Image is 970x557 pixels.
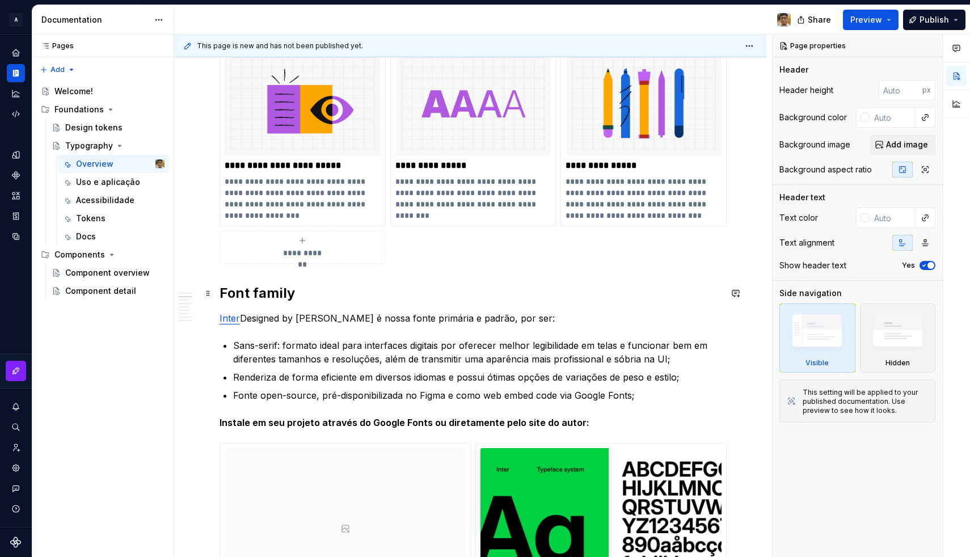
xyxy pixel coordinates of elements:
div: Component detail [65,285,136,297]
h2: Font family [220,284,721,302]
p: Renderiza de forma eficiente em diversos idiomas e possui ótimas opções de variações de peso e es... [233,370,721,384]
a: Typography [47,137,169,155]
input: Auto [870,107,916,128]
div: Typography [65,140,113,151]
a: Design tokens [7,146,25,164]
div: This setting will be applied to your published documentation. Use preview to see how it looks. [803,388,928,415]
a: Home [7,44,25,62]
div: Documentation [41,14,149,26]
svg: Supernova Logo [10,537,22,548]
div: Show header text [779,260,846,271]
button: Add image [870,134,935,155]
div: Background color [779,112,847,123]
a: Assets [7,187,25,205]
a: OverviewAndy [58,155,169,173]
img: Andy [155,159,165,168]
button: Preview [843,10,899,30]
a: Component detail [47,282,169,300]
a: Docs [58,227,169,246]
button: Share [791,10,838,30]
div: Page tree [36,82,169,300]
a: Code automation [7,105,25,123]
img: Andy [777,13,791,27]
button: Search ⌘K [7,418,25,436]
label: Yes [902,261,915,270]
a: Settings [7,459,25,477]
span: Share [808,14,831,26]
div: Design tokens [65,122,123,133]
div: Welcome! [54,86,93,97]
div: Pages [36,41,74,50]
div: Background image [779,139,850,150]
div: Header text [779,192,825,203]
span: Publish [920,14,949,26]
a: Storybook stories [7,207,25,225]
a: Component overview [47,264,169,282]
div: Text color [779,212,818,223]
img: bd4422cd-2787-4399-8846-8f0bb2d1839b.png [395,52,551,155]
img: abbbc7ba-364c-4c51-8b89-9c6b5dd369cc.png [225,52,381,155]
span: Add image [886,139,928,150]
div: Overview [76,158,113,170]
a: Components [7,166,25,184]
div: Tokens [76,213,106,224]
p: Fonte open-source, pré-disponibilizada no Figma e como web embed code via Google Fonts; [233,389,721,402]
div: Visible [805,358,829,368]
div: Components [54,249,105,260]
div: Docs [76,231,96,242]
div: Component overview [65,267,150,278]
a: Inter [220,313,240,324]
div: Header [779,64,808,75]
div: Side navigation [779,288,842,299]
p: px [922,86,931,95]
strong: Instale em seu projeto através do Google Fonts ou diretamente pelo site do autor: [220,417,589,428]
div: Hidden [860,303,936,373]
p: Sans-serif: formato ideal para interfaces digitais por oferecer melhor legibilidade em telas e fu... [233,339,721,366]
input: Auto [870,208,916,228]
div: Acessibilidade [76,195,134,206]
a: Tokens [58,209,169,227]
input: Auto [879,80,922,100]
a: Acessibilidade [58,191,169,209]
button: Contact support [7,479,25,497]
a: Analytics [7,85,25,103]
button: Publish [903,10,965,30]
span: Preview [850,14,882,26]
div: Background aspect ratio [779,164,872,175]
div: Text alignment [779,237,834,248]
a: Invite team [7,438,25,457]
span: Add [50,65,65,74]
span: This page is new and has not been published yet. [197,41,363,50]
div: A [9,13,23,27]
a: Uso e aplicação [58,173,169,191]
button: A [2,7,29,32]
div: Components [36,246,169,264]
div: Header height [779,85,833,96]
a: Design tokens [47,119,169,137]
a: Data sources [7,227,25,246]
div: Uso e aplicação [76,176,140,188]
div: Visible [779,303,855,373]
a: Welcome! [36,82,169,100]
div: Foundations [54,104,104,115]
div: Foundations [36,100,169,119]
div: Hidden [885,358,910,368]
button: Notifications [7,398,25,416]
a: Documentation [7,64,25,82]
img: 7333f325-2b77-4c44-b8f2-6ea577cf218c.png [566,52,722,155]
